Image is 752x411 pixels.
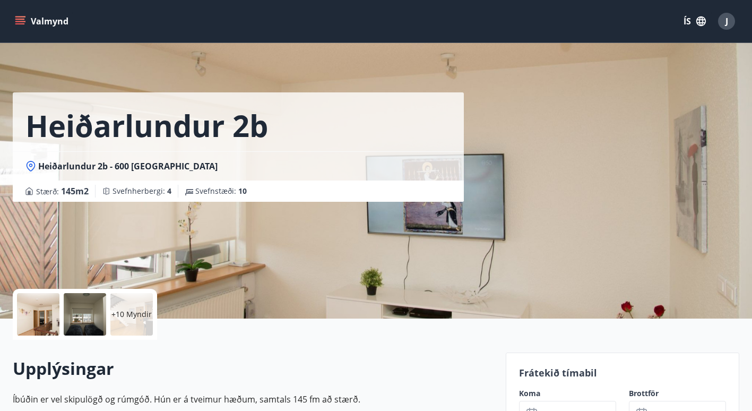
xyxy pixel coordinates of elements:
[61,185,89,197] span: 145 m2
[678,12,712,31] button: ÍS
[167,186,171,196] span: 4
[195,186,247,196] span: Svefnstæði :
[238,186,247,196] span: 10
[714,8,739,34] button: J
[519,388,616,399] label: Koma
[629,388,726,399] label: Brottför
[38,160,218,172] span: Heiðarlundur 2b - 600 [GEOGRAPHIC_DATA]
[13,12,73,31] button: menu
[725,15,728,27] span: J
[13,393,493,406] p: Íbúðin er vel skipulögð og rúmgóð. Hún er á tveimur hæðum, samtals 145 fm að stærð.
[113,186,171,196] span: Svefnherbergi :
[25,105,268,145] h1: Heiðarlundur 2b
[519,366,726,380] p: Frátekið tímabil
[36,185,89,198] span: Stærð :
[13,357,493,380] h2: Upplýsingar
[111,309,152,320] p: +10 Myndir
